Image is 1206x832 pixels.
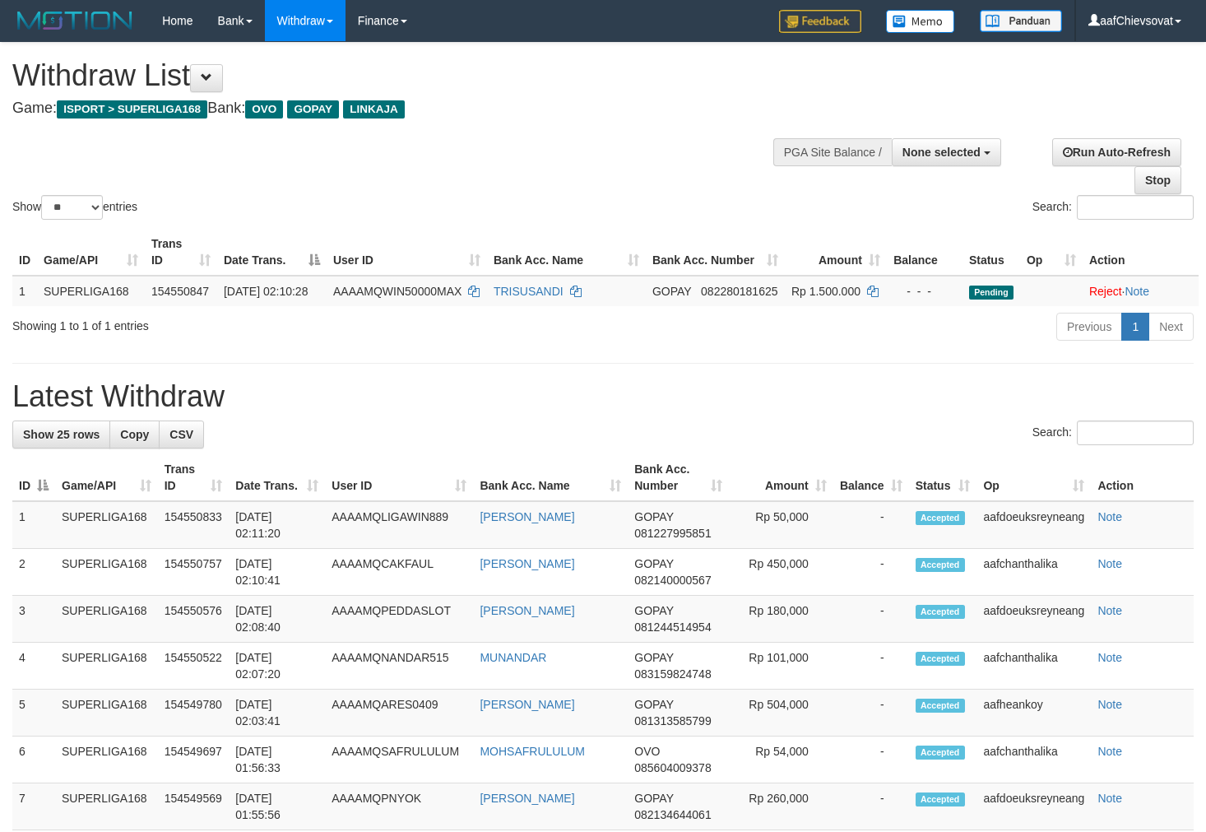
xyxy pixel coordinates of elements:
td: aafchanthalika [976,549,1091,596]
a: Note [1125,285,1149,298]
td: 154549697 [158,737,230,783]
td: SUPERLIGA168 [37,276,145,306]
h1: Latest Withdraw [12,380,1194,413]
th: Bank Acc. Name: activate to sort column ascending [473,454,628,501]
th: Status: activate to sort column ascending [909,454,977,501]
td: 154550576 [158,596,230,643]
td: SUPERLIGA168 [55,737,158,783]
a: Note [1097,698,1122,711]
td: aafchanthalika [976,643,1091,690]
th: Bank Acc. Number: activate to sort column ascending [628,454,729,501]
span: CSV [169,428,193,441]
td: 2 [12,549,55,596]
span: Copy [120,428,149,441]
div: Showing 1 to 1 of 1 entries [12,311,490,334]
span: Accepted [916,792,965,806]
span: Copy 081244514954 to clipboard [634,621,711,634]
td: aafdoeuksreyneang [976,596,1091,643]
span: GOPAY [634,604,673,617]
th: Op: activate to sort column ascending [1020,229,1083,276]
span: GOPAY [652,285,691,298]
td: [DATE] 02:07:20 [229,643,325,690]
div: - - - [893,283,956,300]
th: Date Trans.: activate to sort column ascending [229,454,325,501]
th: Date Trans.: activate to sort column descending [217,229,327,276]
a: [PERSON_NAME] [480,698,574,711]
a: [PERSON_NAME] [480,557,574,570]
h1: Withdraw List [12,59,787,92]
td: - [833,690,909,737]
a: MOHSAFRULULUM [480,745,585,758]
th: Bank Acc. Name: activate to sort column ascending [487,229,646,276]
td: 154550833 [158,501,230,549]
span: Accepted [916,558,965,572]
span: 154550847 [151,285,209,298]
span: OVO [634,745,660,758]
td: SUPERLIGA168 [55,501,158,549]
label: Search: [1032,421,1194,445]
span: AAAAMQWIN50000MAX [333,285,462,298]
span: Show 25 rows [23,428,100,441]
td: aafdoeuksreyneang [976,783,1091,830]
span: GOPAY [634,698,673,711]
th: User ID: activate to sort column ascending [325,454,473,501]
td: - [833,643,909,690]
td: SUPERLIGA168 [55,690,158,737]
a: Previous [1056,313,1122,341]
a: Next [1148,313,1194,341]
td: - [833,596,909,643]
a: Note [1097,792,1122,805]
a: Copy [109,421,160,449]
td: Rp 260,000 [729,783,833,830]
td: 1 [12,501,55,549]
td: SUPERLIGA168 [55,643,158,690]
a: Run Auto-Refresh [1052,138,1181,166]
span: GOPAY [287,100,339,119]
td: 1 [12,276,37,306]
a: [PERSON_NAME] [480,604,574,617]
td: - [833,737,909,783]
span: Copy 082140000567 to clipboard [634,574,711,587]
span: Copy 082280181625 to clipboard [701,285,777,298]
span: Copy 081227995851 to clipboard [634,527,711,540]
th: ID [12,229,37,276]
td: AAAAMQNANDAR515 [325,643,473,690]
td: AAAAMQCAKFAUL [325,549,473,596]
span: Accepted [916,605,965,619]
td: 4 [12,643,55,690]
h4: Game: Bank: [12,100,787,117]
button: None selected [892,138,1001,166]
td: [DATE] 02:11:20 [229,501,325,549]
th: Bank Acc. Number: activate to sort column ascending [646,229,785,276]
a: Show 25 rows [12,421,110,449]
span: Pending [969,286,1014,300]
th: Game/API: activate to sort column ascending [55,454,158,501]
th: Op: activate to sort column ascending [976,454,1091,501]
td: aafchanthalika [976,737,1091,783]
a: Note [1097,745,1122,758]
span: Rp 1.500.000 [791,285,860,298]
td: [DATE] 01:56:33 [229,737,325,783]
img: panduan.png [980,10,1062,32]
td: AAAAMQLIGAWIN889 [325,501,473,549]
th: Balance [887,229,962,276]
td: 7 [12,783,55,830]
td: Rp 504,000 [729,690,833,737]
span: Copy 082134644061 to clipboard [634,808,711,821]
span: OVO [245,100,283,119]
td: Rp 180,000 [729,596,833,643]
span: Accepted [916,699,965,713]
td: aafdoeuksreyneang [976,501,1091,549]
a: Note [1097,651,1122,664]
a: TRISUSANDI [494,285,564,298]
span: Copy 083159824748 to clipboard [634,667,711,681]
th: Game/API: activate to sort column ascending [37,229,145,276]
td: SUPERLIGA168 [55,783,158,830]
span: Accepted [916,652,965,666]
td: · [1083,276,1199,306]
th: Status [962,229,1020,276]
td: 154550522 [158,643,230,690]
td: - [833,501,909,549]
td: 154549780 [158,690,230,737]
th: Trans ID: activate to sort column ascending [158,454,230,501]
